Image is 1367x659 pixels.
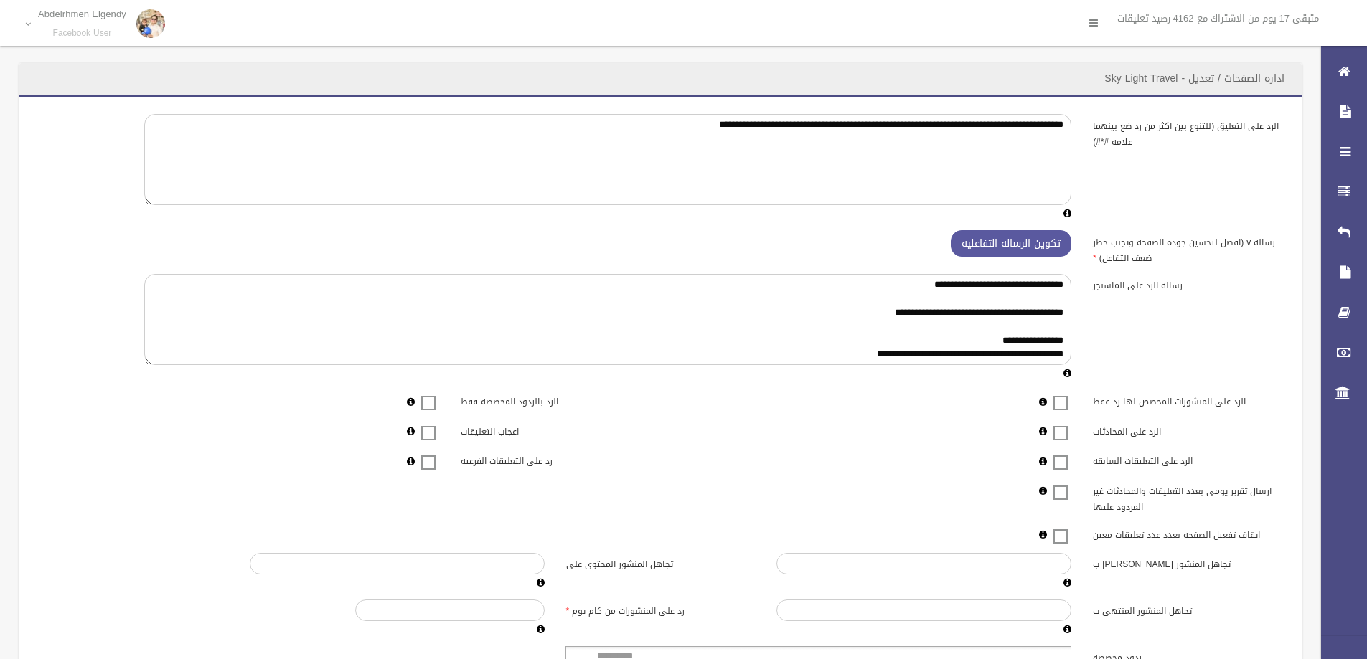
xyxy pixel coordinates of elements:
[450,450,661,470] label: رد على التعليقات الفرعيه
[1082,419,1293,440] label: الرد على المحادثات
[1082,599,1293,620] label: تجاهل المنشور المنتهى ب
[1087,65,1302,93] header: اداره الصفحات / تعديل - Sky Light Travel
[1082,114,1293,150] label: الرد على التعليق (للتنوع بين اكثر من رد ضع بينهما علامه #*#)
[450,390,661,410] label: الرد بالردود المخصصه فقط
[1082,274,1293,294] label: رساله الرد على الماسنجر
[450,419,661,440] label: اعجاب التعليقات
[38,9,126,19] p: Abdelrhmen Elgendy
[951,230,1071,257] button: تكوين الرساله التفاعليه
[555,553,766,573] label: تجاهل المنشور المحتوى على
[1082,523,1293,543] label: ايقاف تفعيل الصفحه بعدد عدد تعليقات معين
[1082,450,1293,470] label: الرد على التعليقات السابقه
[1082,230,1293,266] label: رساله v (افضل لتحسين جوده الصفحه وتجنب حظر ضعف التفاعل)
[1082,553,1293,573] label: تجاهل المنشور [PERSON_NAME] ب
[1082,390,1293,410] label: الرد على المنشورات المخصص لها رد فقط
[38,28,126,39] small: Facebook User
[1082,479,1293,515] label: ارسال تقرير يومى بعدد التعليقات والمحادثات غير المردود عليها
[555,599,766,620] label: رد على المنشورات من كام يوم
